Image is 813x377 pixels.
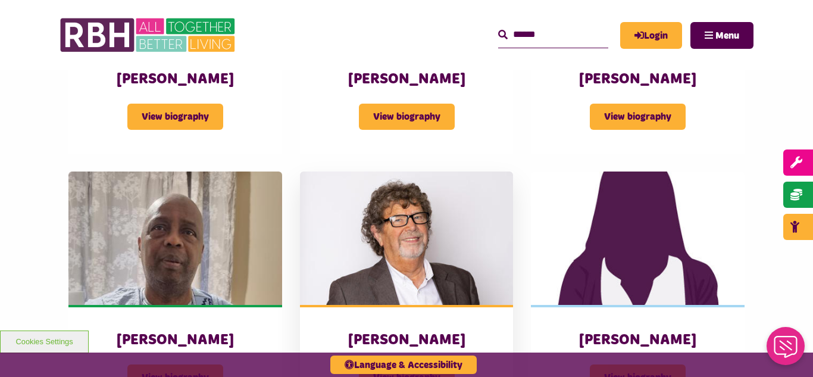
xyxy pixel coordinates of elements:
[498,22,608,48] input: Search
[324,331,490,350] h3: [PERSON_NAME]
[92,331,258,350] h3: [PERSON_NAME]
[555,70,721,89] h3: [PERSON_NAME]
[359,104,455,130] span: View biography
[68,172,282,305] img: Olufemi Shangobiyi
[127,104,223,130] span: View biography
[759,323,813,377] iframe: Netcall Web Assistant for live chat
[324,70,490,89] h3: [PERSON_NAME]
[92,70,258,89] h3: [PERSON_NAME]
[300,172,514,305] img: Mark Slater
[60,12,238,58] img: RBH
[531,172,745,305] img: Female 3
[330,356,477,374] button: Language & Accessibility
[590,104,686,130] span: View biography
[690,22,753,49] button: Navigation
[715,31,739,40] span: Menu
[555,331,721,350] h3: [PERSON_NAME]
[620,22,682,49] a: MyRBH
